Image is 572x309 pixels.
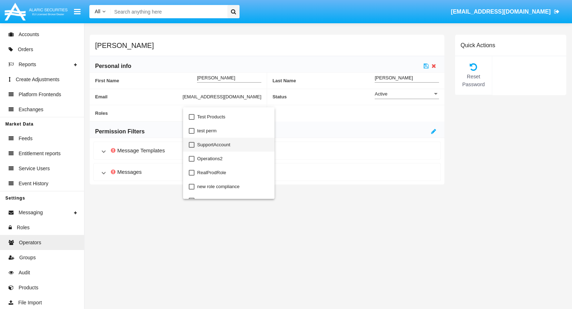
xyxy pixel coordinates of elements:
span: new role compliance [197,180,269,193]
span: RealProdRole [197,166,269,180]
span: testRoleTenancy [197,193,269,207]
span: Operations2 [197,152,269,166]
span: SupportAccount [197,138,269,152]
span: Test Products [197,110,269,124]
span: test perm [197,124,269,138]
